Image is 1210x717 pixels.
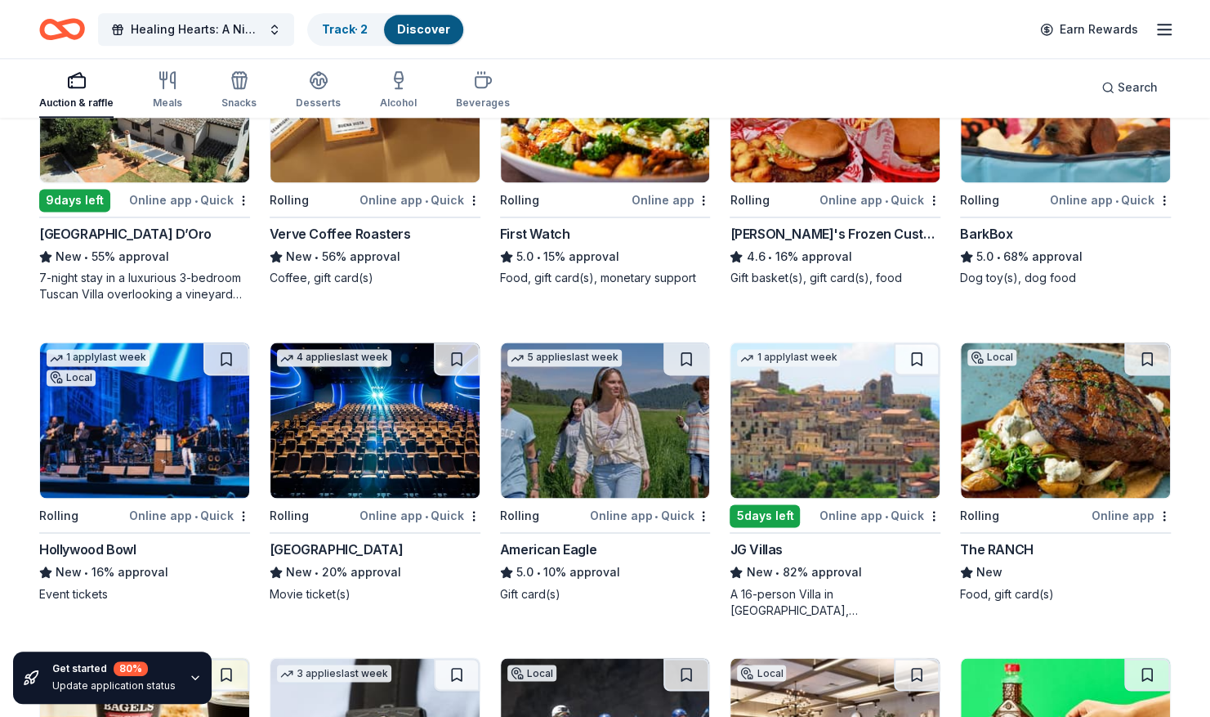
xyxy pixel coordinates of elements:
[129,190,250,210] div: Online app Quick
[507,665,556,681] div: Local
[501,343,710,498] img: Image for American Eagle
[153,64,182,118] button: Meals
[456,96,510,110] div: Beverages
[39,506,78,526] div: Rolling
[221,64,257,118] button: Snacks
[500,247,711,267] div: 15% approval
[52,661,176,676] div: Get started
[40,343,249,498] img: Image for Hollywood Bowl
[270,190,309,210] div: Rolling
[775,566,779,579] span: •
[746,562,772,582] span: New
[286,562,312,582] span: New
[84,250,88,263] span: •
[56,247,82,267] span: New
[500,224,570,244] div: First Watch
[425,509,428,522] span: •
[397,22,450,36] a: Discover
[114,661,148,676] div: 80 %
[380,64,417,118] button: Alcohol
[960,26,1171,286] a: Image for BarkBoxTop rated10 applieslast weekRollingOnline app•QuickBarkBox5.0•68% approvalDog to...
[307,13,465,46] button: Track· 2Discover
[500,506,539,526] div: Rolling
[768,250,772,263] span: •
[730,270,940,286] div: Gift basket(s), gift card(s), food
[960,190,999,210] div: Rolling
[1030,15,1148,44] a: Earn Rewards
[270,506,309,526] div: Rolling
[270,343,480,498] img: Image for Cinépolis
[425,194,428,207] span: •
[819,505,940,526] div: Online app Quick
[39,540,136,559] div: Hollywood Bowl
[960,506,999,526] div: Rolling
[536,250,540,263] span: •
[1118,78,1158,97] span: Search
[960,342,1171,602] a: Image for The RANCHLocalRollingOnline appThe RANCHNewFood, gift card(s)
[47,349,150,366] div: 1 apply last week
[500,190,539,210] div: Rolling
[56,562,82,582] span: New
[631,190,710,210] div: Online app
[730,224,940,244] div: [PERSON_NAME]'s Frozen Custard & Steakburgers
[315,566,319,579] span: •
[730,247,940,267] div: 16% approval
[131,20,261,39] span: Healing Hearts: A Night of Gratitude
[270,540,403,559] div: [GEOGRAPHIC_DATA]
[315,250,319,263] span: •
[221,96,257,110] div: Snacks
[730,562,940,582] div: 82% approval
[885,194,888,207] span: •
[153,96,182,110] div: Meals
[737,665,786,681] div: Local
[270,342,480,602] a: Image for Cinépolis4 applieslast weekRollingOnline app•Quick[GEOGRAPHIC_DATA]New•20% approvalMovi...
[976,247,993,267] span: 5.0
[730,585,940,618] div: A 16-person Villa in [GEOGRAPHIC_DATA], [GEOGRAPHIC_DATA], [GEOGRAPHIC_DATA] for 7days/6nights (R...
[1115,194,1118,207] span: •
[39,10,85,48] a: Home
[730,190,769,210] div: Rolling
[39,585,250,602] div: Event tickets
[39,64,114,118] button: Auction & raffle
[39,26,250,302] a: Image for Villa Sogni D’Oro8 applieslast week9days leftOnline app•Quick[GEOGRAPHIC_DATA] D’OroNew...
[270,247,480,267] div: 56% approval
[960,540,1033,559] div: The RANCH
[500,562,711,582] div: 10% approval
[98,13,294,46] button: Healing Hearts: A Night of Gratitude
[39,247,250,267] div: 55% approval
[359,190,480,210] div: Online app Quick
[47,370,96,386] div: Local
[270,585,480,602] div: Movie ticket(s)
[500,540,596,559] div: American Eagle
[500,585,711,602] div: Gift card(s)
[960,247,1171,267] div: 68% approval
[730,343,940,498] img: Image for JG Villas
[516,562,534,582] span: 5.0
[39,342,250,602] a: Image for Hollywood Bowl1 applylast weekLocalRollingOnline app•QuickHollywood BowlNew•16% approva...
[737,349,840,366] div: 1 apply last week
[296,96,341,110] div: Desserts
[39,562,250,582] div: 16% approval
[1088,71,1171,104] button: Search
[456,64,510,118] button: Beverages
[536,566,540,579] span: •
[39,189,110,212] div: 9 days left
[380,96,417,110] div: Alcohol
[500,26,711,286] a: Image for First WatchRollingOnline appFirst Watch5.0•15% approvalFood, gift card(s), monetary sup...
[730,26,940,286] a: Image for Freddy's Frozen Custard & Steakburgers2 applieslast weekRollingOnline app•Quick[PERSON_...
[39,96,114,110] div: Auction & raffle
[194,509,198,522] span: •
[997,250,1001,263] span: •
[730,540,782,559] div: JG Villas
[194,194,198,207] span: •
[277,665,391,682] div: 3 applies last week
[286,247,312,267] span: New
[960,224,1012,244] div: BarkBox
[322,22,368,36] a: Track· 2
[84,566,88,579] span: •
[967,349,1016,365] div: Local
[39,270,250,302] div: 7-night stay in a luxurious 3-bedroom Tuscan Villa overlooking a vineyard and the ancient walled ...
[270,270,480,286] div: Coffee, gift card(s)
[52,679,176,692] div: Update application status
[516,247,534,267] span: 5.0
